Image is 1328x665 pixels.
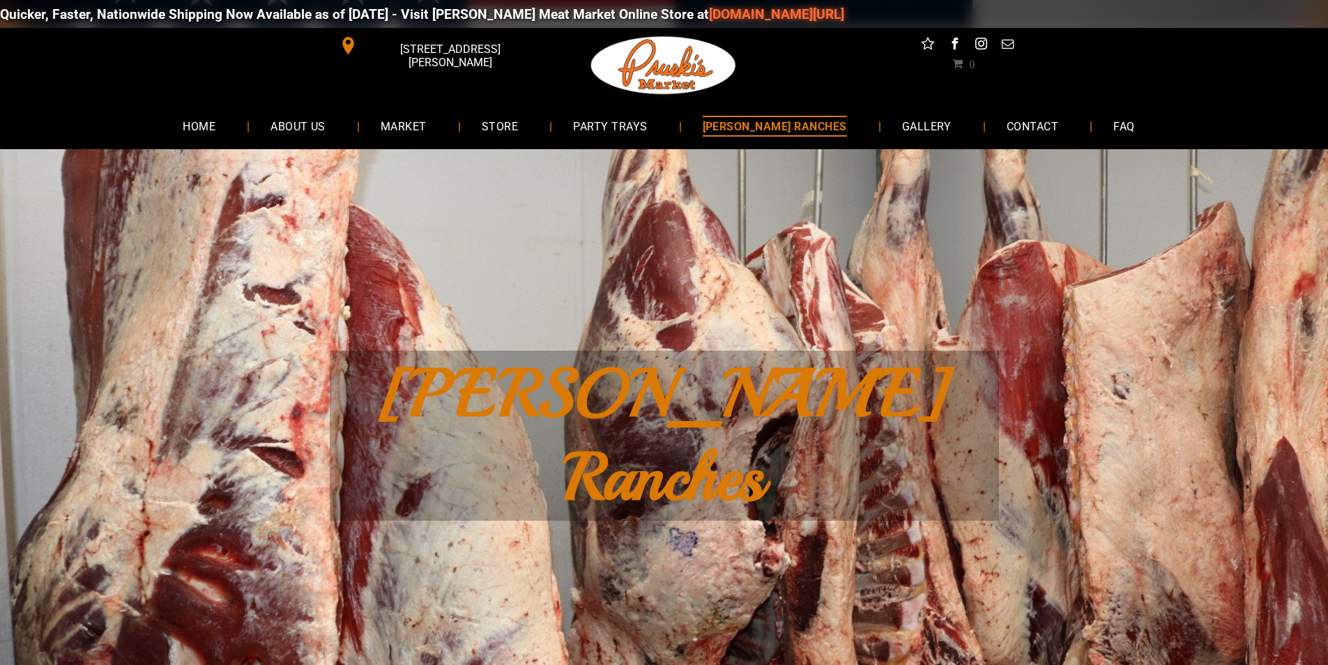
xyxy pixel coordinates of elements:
a: GALLERY [881,107,972,144]
a: MARKET [360,107,448,144]
a: Social network [919,35,937,56]
img: Pruski-s+Market+HQ+Logo2-1920w.png [588,28,739,103]
a: FAQ [1092,107,1155,144]
span: [PERSON_NAME] Ranches [379,352,949,519]
span: [STREET_ADDRESS][PERSON_NAME] [360,36,540,76]
a: facebook [945,35,963,56]
a: HOME [162,107,236,144]
a: STORE [461,107,539,144]
a: email [998,35,1016,56]
a: PARTY TRAYS [552,107,668,144]
a: ABOUT US [250,107,346,144]
span: 0 [969,58,975,69]
a: [PERSON_NAME] RANCHES [682,107,868,144]
a: [STREET_ADDRESS][PERSON_NAME] [330,35,543,56]
a: CONTACT [986,107,1079,144]
a: instagram [972,35,990,56]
